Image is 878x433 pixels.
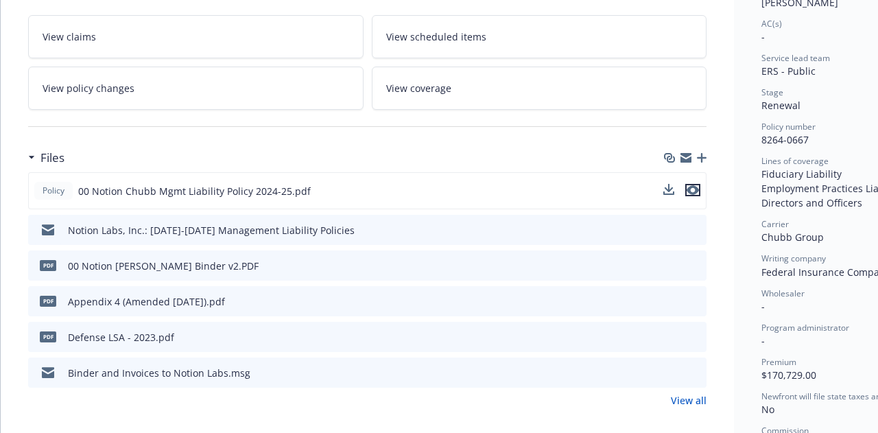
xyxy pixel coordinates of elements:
[689,330,701,344] button: preview file
[667,223,678,237] button: download file
[761,99,800,112] span: Renewal
[372,15,707,58] a: View scheduled items
[386,81,451,95] span: View coverage
[667,259,678,273] button: download file
[685,184,700,198] button: preview file
[68,259,259,273] div: 00 Notion [PERSON_NAME] Binder v2.PDF
[761,253,826,264] span: Writing company
[761,133,809,146] span: 8264-0667
[761,368,816,382] span: $170,729.00
[689,223,701,237] button: preview file
[689,294,701,309] button: preview file
[68,366,250,380] div: Binder and Invoices to Notion Labs.msg
[761,300,765,313] span: -
[386,30,486,44] span: View scheduled items
[43,81,134,95] span: View policy changes
[761,52,830,64] span: Service lead team
[68,223,355,237] div: Notion Labs, Inc.: [DATE]-[DATE] Management Liability Policies
[40,185,67,197] span: Policy
[667,366,678,380] button: download file
[78,184,311,198] span: 00 Notion Chubb Mgmt Liability Policy 2024-25.pdf
[40,260,56,270] span: PDF
[689,259,701,273] button: preview file
[689,366,701,380] button: preview file
[761,218,789,230] span: Carrier
[761,334,765,347] span: -
[671,393,707,408] a: View all
[761,65,816,78] span: ERS - Public
[68,294,225,309] div: Appendix 4 (Amended [DATE]).pdf
[761,322,849,333] span: Program administrator
[761,121,816,132] span: Policy number
[43,30,96,44] span: View claims
[68,330,174,344] div: Defense LSA - 2023.pdf
[667,294,678,309] button: download file
[40,149,64,167] h3: Files
[372,67,707,110] a: View coverage
[761,155,829,167] span: Lines of coverage
[28,149,64,167] div: Files
[663,184,674,195] button: download file
[685,184,700,196] button: preview file
[667,330,678,344] button: download file
[761,18,782,30] span: AC(s)
[40,296,56,306] span: pdf
[28,15,364,58] a: View claims
[761,231,824,244] span: Chubb Group
[761,288,805,299] span: Wholesaler
[761,403,774,416] span: No
[761,356,796,368] span: Premium
[40,331,56,342] span: pdf
[663,184,674,198] button: download file
[28,67,364,110] a: View policy changes
[761,86,783,98] span: Stage
[761,30,765,43] span: -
